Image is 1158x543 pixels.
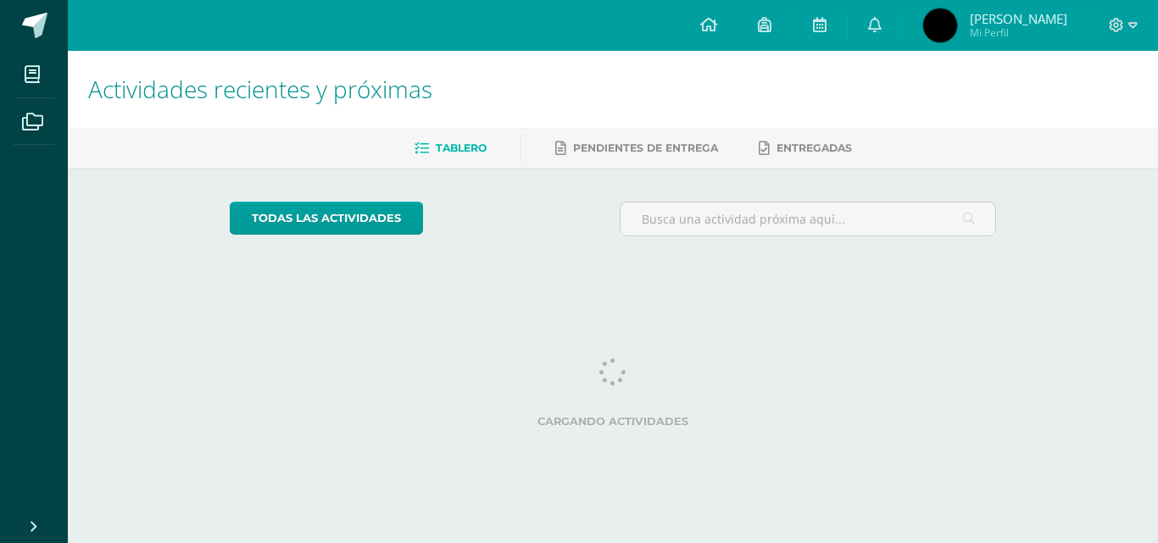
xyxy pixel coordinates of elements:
[621,202,996,235] input: Busca una actividad próxima aquí...
[573,141,718,154] span: Pendientes de entrega
[415,135,487,162] a: Tablero
[759,135,852,162] a: Entregadas
[970,10,1067,27] span: [PERSON_NAME]
[777,141,852,154] span: Entregadas
[230,202,423,235] a: todas las Actividades
[230,415,997,428] label: Cargando actividades
[436,141,487,154] span: Tablero
[555,135,718,162] a: Pendientes de entrega
[970,25,1067,40] span: Mi Perfil
[88,73,432,105] span: Actividades recientes y próximas
[923,8,957,42] img: 0d77e0f3330ec7b97ae3431dd0140726.png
